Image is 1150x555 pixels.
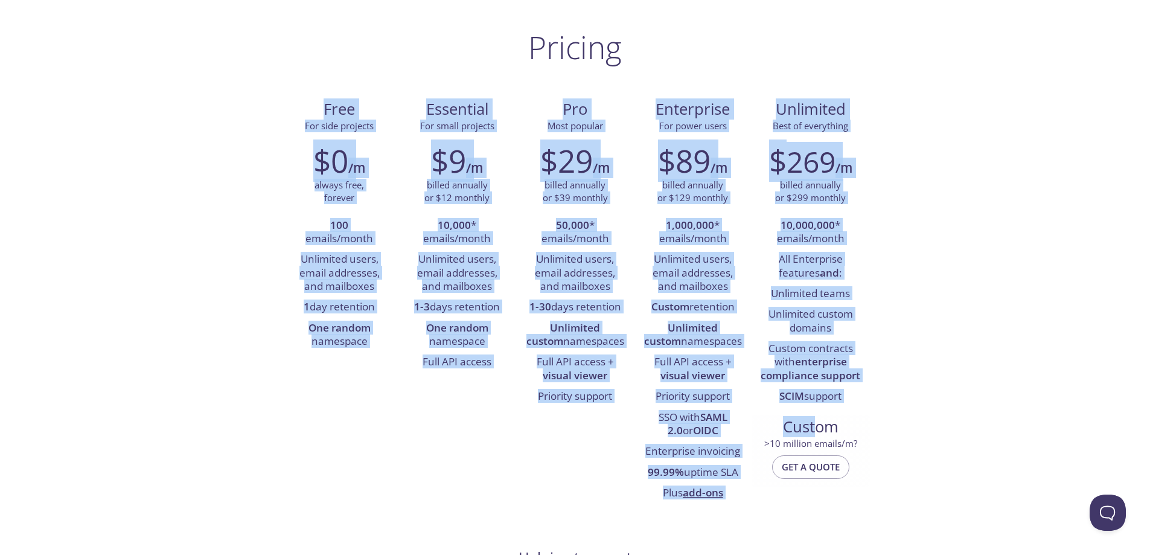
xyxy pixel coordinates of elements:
strong: OIDC [693,423,718,437]
li: namespaces [643,318,743,353]
span: For small projects [420,120,494,132]
li: * emails/month [643,216,743,250]
strong: Unlimited custom [644,321,718,348]
p: billed annually or $12 monthly [424,179,490,205]
span: > 10 million emails/m? [764,437,857,449]
strong: 1-3 [414,300,430,313]
strong: 100 [330,218,348,232]
li: Unlimited custom domains [761,304,860,339]
h2: $0 [313,143,348,179]
span: For power users [659,120,727,132]
h2: $9 [431,143,466,179]
li: Unlimited teams [761,284,860,304]
li: emails/month [290,216,389,250]
p: billed annually or $129 monthly [657,179,728,205]
li: namespaces [525,318,625,353]
li: Unlimited users, email addresses, and mailboxes [643,249,743,297]
strong: 1-30 [529,300,551,313]
li: retention [643,297,743,318]
strong: visual viewer [543,368,607,382]
strong: 99.99% [648,465,684,479]
li: Unlimited users, email addresses, and mailboxes [290,249,389,297]
li: Custom contracts with [761,339,860,387]
span: Pro [526,99,624,120]
strong: Unlimited custom [526,321,601,348]
li: Full API access [407,352,507,373]
li: day retention [290,297,389,318]
h6: /m [348,158,365,178]
h6: /m [466,158,483,178]
iframe: Help Scout Beacon - Open [1090,495,1126,531]
li: Full API access + [643,352,743,387]
h6: /m [593,158,610,178]
span: Custom [761,417,860,437]
a: add-ons [683,486,723,499]
h6: /m [711,158,727,178]
p: billed annually or $299 monthly [775,179,846,205]
li: namespace [290,318,389,353]
li: uptime SLA [643,463,743,483]
li: * emails/month [407,216,507,250]
li: days retention [407,297,507,318]
strong: and [820,266,839,280]
li: Unlimited users, email addresses, and mailboxes [525,249,625,297]
strong: SAML 2.0 [668,410,727,437]
h6: /m [835,158,852,178]
li: SSO with or [643,408,743,442]
p: billed annually or $39 monthly [543,179,608,205]
li: Unlimited users, email addresses, and mailboxes [407,249,507,297]
strong: One random [308,321,371,335]
li: * emails/month [761,216,860,250]
span: 269 [787,142,835,181]
strong: One random [426,321,488,335]
strong: 10,000 [438,218,471,232]
li: * emails/month [525,216,625,250]
li: Priority support [525,387,625,407]
span: Unlimited [776,98,846,120]
span: Enterprise [644,99,742,120]
button: Get a quote [772,455,849,478]
span: Most popular [548,120,603,132]
strong: SCIM [779,389,804,403]
li: All Enterprise features : [761,249,860,284]
span: For side projects [305,120,374,132]
span: Essential [408,99,506,120]
strong: visual viewer [660,368,725,382]
li: namespace [407,318,507,353]
h1: Pricing [528,29,622,65]
li: Enterprise invoicing [643,441,743,462]
strong: 1 [304,300,310,313]
h2: $29 [540,143,593,179]
strong: 50,000 [556,218,589,232]
strong: enterprise compliance support [761,354,860,382]
strong: Custom [651,300,689,313]
li: Priority support [643,387,743,407]
span: Get a quote [782,459,840,475]
h2: $ [769,143,835,179]
li: days retention [525,297,625,318]
li: Full API access + [525,352,625,387]
li: Plus [643,483,743,504]
span: Best of everything [773,120,848,132]
span: Free [290,99,389,120]
strong: 10,000,000 [781,218,835,232]
li: support [761,387,860,407]
h2: $89 [658,143,711,179]
p: always free, forever [315,179,364,205]
strong: 1,000,000 [666,218,714,232]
